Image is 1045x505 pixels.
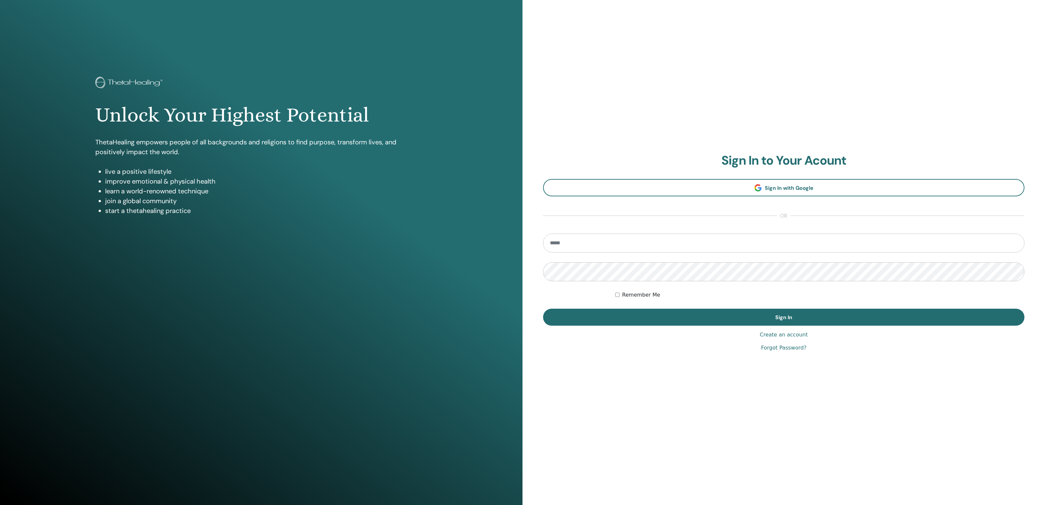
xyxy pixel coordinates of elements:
a: Forgot Password? [761,344,806,352]
div: Keep me authenticated indefinitely or until I manually logout [615,291,1024,299]
li: improve emotional & physical health [105,176,427,186]
li: learn a world-renowned technique [105,186,427,196]
h1: Unlock Your Highest Potential [95,103,427,127]
p: ThetaHealing empowers people of all backgrounds and religions to find purpose, transform lives, a... [95,137,427,157]
span: Sign In [775,314,792,321]
a: Create an account [760,331,808,339]
a: Sign In with Google [543,179,1024,196]
h2: Sign In to Your Acount [543,153,1024,168]
label: Remember Me [622,291,660,299]
button: Sign In [543,309,1024,326]
li: live a positive lifestyle [105,167,427,176]
li: start a thetahealing practice [105,206,427,216]
span: Sign In with Google [765,185,813,191]
span: or [777,212,791,220]
li: join a global community [105,196,427,206]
